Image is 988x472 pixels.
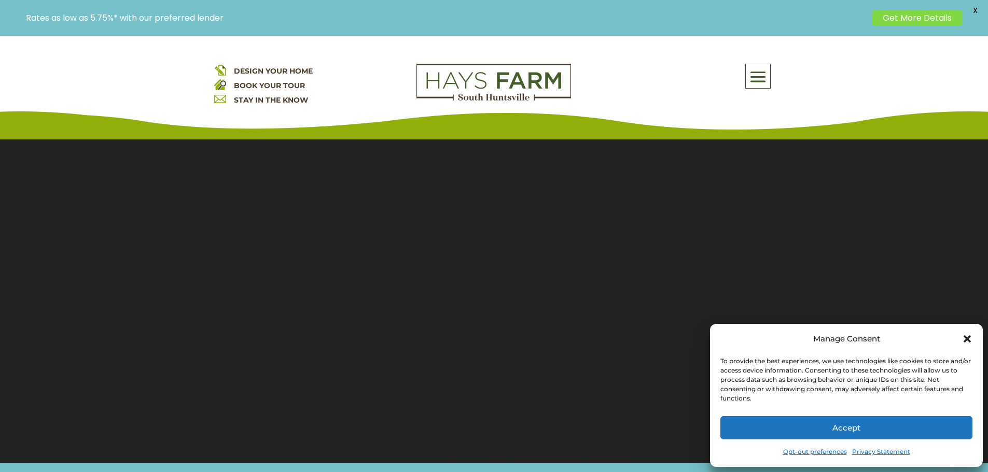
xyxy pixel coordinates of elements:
img: book your home tour [214,78,226,90]
div: To provide the best experiences, we use technologies like cookies to store and/or access device i... [720,356,971,403]
img: design your home [214,64,226,76]
div: Manage Consent [813,332,880,346]
button: Accept [720,416,972,439]
a: Privacy Statement [852,445,910,459]
a: Opt-out preferences [783,445,847,459]
a: Get More Details [872,10,962,25]
a: BOOK YOUR TOUR [234,81,305,90]
p: Rates as low as 5.75%* with our preferred lender [26,13,867,23]
a: STAY IN THE KNOW [234,95,308,105]
a: hays farm homes huntsville development [416,94,571,103]
a: DESIGN YOUR HOME [234,66,313,76]
img: Logo [416,64,571,101]
span: X [967,3,983,18]
div: Close dialog [962,334,972,344]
